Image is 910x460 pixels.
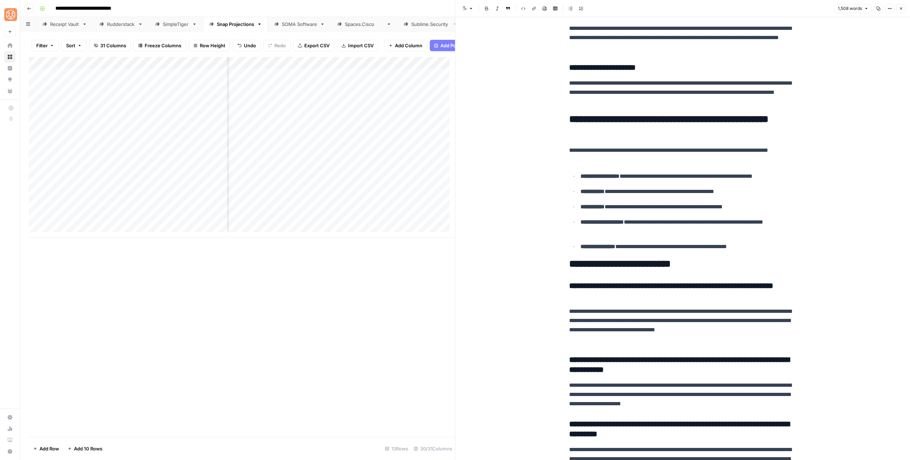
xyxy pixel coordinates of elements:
span: Filter [36,42,48,49]
span: Export CSV [304,42,330,49]
img: SimpleTiger Logo [4,8,17,21]
a: Rudderstack [93,17,149,31]
a: [DOMAIN_NAME] [331,17,397,31]
span: Add 10 Rows [74,445,102,452]
button: Filter [32,40,59,51]
button: Redo [263,40,290,51]
div: Receipt Vault [50,21,79,28]
button: Export CSV [293,40,334,51]
a: Receipt Vault [36,17,93,31]
a: Browse [4,51,16,63]
a: Learning Hub [4,434,16,446]
div: Rudderstack [107,21,135,28]
button: Sort [61,40,86,51]
span: Redo [274,42,286,49]
div: 30/31 Columns [411,443,455,454]
button: 1,508 words [835,4,872,13]
a: Usage [4,423,16,434]
button: Add Row [29,443,63,454]
div: [DOMAIN_NAME] [345,21,384,28]
div: Snap Projections [217,21,254,28]
span: Add Power Agent [440,42,479,49]
span: Add Row [39,445,59,452]
button: Freeze Columns [134,40,186,51]
a: Home [4,40,16,51]
button: Help + Support [4,446,16,457]
a: Snap Projections [203,17,268,31]
button: Import CSV [337,40,378,51]
button: Row Height [189,40,230,51]
button: Undo [233,40,261,51]
div: SimpleTiger [163,21,189,28]
div: [DOMAIN_NAME] [411,21,450,28]
button: Workspace: SimpleTiger [4,6,16,23]
a: Opportunities [4,74,16,85]
button: Add 10 Rows [63,443,107,454]
a: Your Data [4,85,16,97]
a: [DOMAIN_NAME] [397,17,464,31]
button: 31 Columns [89,40,131,51]
button: Add Power Agent [430,40,483,51]
span: Row Height [200,42,225,49]
a: Insights [4,63,16,74]
span: Sort [66,42,75,49]
span: 1,508 words [838,5,862,12]
button: Add Column [384,40,427,51]
span: Add Column [395,42,422,49]
div: 13 Rows [382,443,411,454]
span: Import CSV [348,42,374,49]
a: Settings [4,412,16,423]
a: SimpleTiger [149,17,203,31]
span: 31 Columns [100,42,126,49]
span: Freeze Columns [145,42,181,49]
div: SOMA Software [282,21,317,28]
span: Undo [244,42,256,49]
a: SOMA Software [268,17,331,31]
